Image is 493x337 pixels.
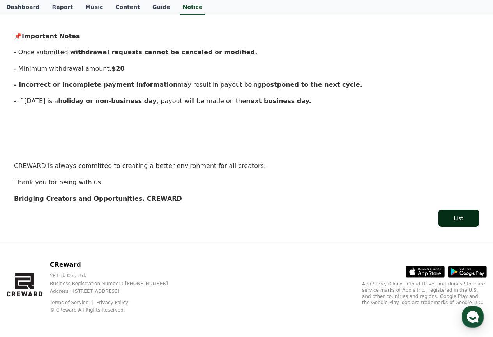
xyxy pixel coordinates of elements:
[14,177,479,187] p: Thank you for being with us.
[115,259,134,266] span: Settings
[50,300,94,305] a: Terms of Service
[438,210,479,227] button: List
[2,248,51,267] a: Home
[50,280,180,287] p: Business Registration Number : [PHONE_NUMBER]
[14,64,479,74] p: - Minimum withdrawal amount:
[14,161,479,171] p: CREWARD is always committed to creating a better environment for all creators.
[14,210,479,227] a: List
[454,214,463,222] div: List
[262,81,362,88] strong: postponed to the next cycle.
[96,300,128,305] a: Privacy Policy
[14,195,182,202] strong: Bridging Creators and Opportunities, CREWARD
[50,260,180,269] p: CReward
[50,307,180,313] p: © CReward All Rights Reserved.
[14,31,479,41] p: 📌
[65,260,88,266] span: Messages
[362,281,487,306] p: App Store, iCloud, iCloud Drive, and iTunes Store are service marks of Apple Inc., registered in ...
[111,65,124,72] strong: $20
[14,80,479,90] p: may result in payout being
[51,248,101,267] a: Messages
[101,248,150,267] a: Settings
[58,97,157,105] strong: holiday or non-business day
[50,288,180,294] p: Address : [STREET_ADDRESS]
[22,32,80,40] strong: Important Notes
[20,259,34,266] span: Home
[14,47,479,57] p: - Once submitted,
[14,81,178,88] strong: - Incorrect or incomplete payment information
[246,97,311,105] strong: next business day.
[50,273,180,279] p: YP Lab Co., Ltd.
[14,96,479,106] p: - If [DATE] is a , payout will be made on the
[70,48,258,56] strong: withdrawal requests cannot be canceled or modified.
